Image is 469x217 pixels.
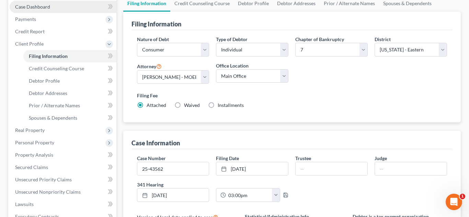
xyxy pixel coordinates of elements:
[216,36,248,43] label: Type of Debtor
[446,194,462,210] iframe: Intercom live chat
[10,149,116,161] a: Property Analysis
[29,78,60,84] span: Debtor Profile
[15,16,36,22] span: Payments
[15,177,72,182] span: Unsecured Priority Claims
[29,65,84,71] span: Credit Counseling Course
[15,201,34,207] span: Lawsuits
[375,155,387,162] label: Judge
[184,102,200,108] span: Waived
[137,62,162,70] label: Attorney
[10,173,116,186] a: Unsecured Priority Claims
[296,162,367,175] input: --
[10,198,116,210] a: Lawsuits
[23,99,116,112] a: Prior / Alternate Names
[23,87,116,99] a: Debtor Addresses
[23,75,116,87] a: Debtor Profile
[29,115,77,121] span: Spouses & Dependents
[10,25,116,38] a: Credit Report
[295,36,344,43] label: Chapter of Bankruptcy
[10,186,116,198] a: Unsecured Nonpriority Claims
[137,189,209,202] a: [DATE]
[23,62,116,75] a: Credit Counseling Course
[15,189,81,195] span: Unsecured Nonpriority Claims
[134,181,292,188] label: 341 Hearing
[131,139,180,147] div: Case Information
[137,92,447,99] label: Filing Fee
[29,90,67,96] span: Debtor Addresses
[15,152,53,158] span: Property Analysis
[137,36,169,43] label: Nature of Debt
[15,127,45,133] span: Real Property
[216,155,239,162] label: Filing Date
[23,112,116,124] a: Spouses & Dependents
[375,36,391,43] label: District
[29,53,68,59] span: Filing Information
[10,1,116,13] a: Case Dashboard
[15,164,48,170] span: Secured Claims
[137,162,209,175] input: Enter case number...
[295,155,311,162] label: Trustee
[29,103,80,108] span: Prior / Alternate Names
[226,189,272,202] input: -- : --
[23,50,116,62] a: Filing Information
[216,62,249,69] label: Office Location
[137,155,166,162] label: Case Number
[375,162,447,175] input: --
[15,140,54,145] span: Personal Property
[218,102,244,108] span: Installments
[460,194,465,199] span: 1
[15,28,45,34] span: Credit Report
[131,20,181,28] div: Filing Information
[15,4,50,10] span: Case Dashboard
[10,161,116,173] a: Secured Claims
[147,102,166,108] span: Attached
[15,41,44,47] span: Client Profile
[216,162,288,175] a: [DATE]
